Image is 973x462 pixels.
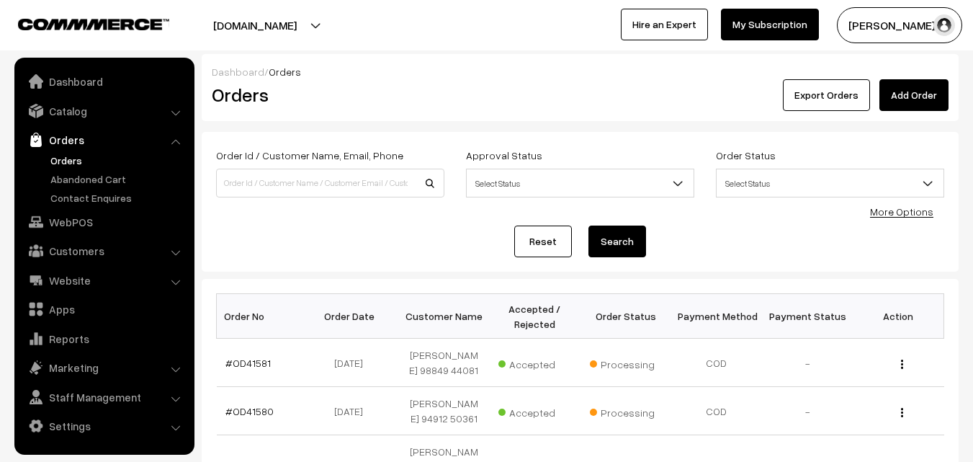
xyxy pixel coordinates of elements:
a: Customers [18,238,189,264]
td: COD [671,387,762,435]
input: Order Id / Customer Name / Customer Email / Customer Phone [216,169,444,197]
span: Select Status [717,171,943,196]
img: COMMMERCE [18,19,169,30]
a: Add Order [879,79,949,111]
label: Order Status [716,148,776,163]
td: [PERSON_NAME] 94912 50361 [398,387,489,435]
td: COD [671,339,762,387]
a: Dashboard [212,66,264,78]
a: #OD41580 [225,405,274,417]
th: Order No [217,294,308,339]
a: Orders [47,153,189,168]
span: Select Status [466,169,694,197]
span: Processing [590,353,662,372]
a: Dashboard [18,68,189,94]
a: #OD41581 [225,357,271,369]
td: - [762,339,853,387]
span: Accepted [498,401,570,420]
a: Catalog [18,98,189,124]
button: [PERSON_NAME] s… [837,7,962,43]
a: COMMMERCE [18,14,144,32]
div: / [212,64,949,79]
a: Contact Enquires [47,190,189,205]
img: user [933,14,955,36]
span: Select Status [716,169,944,197]
th: Accepted / Rejected [489,294,580,339]
button: [DOMAIN_NAME] [163,7,347,43]
button: Export Orders [783,79,870,111]
a: Orders [18,127,189,153]
td: [DATE] [308,387,398,435]
a: Staff Management [18,384,189,410]
button: Search [588,226,646,257]
th: Payment Status [762,294,853,339]
span: Orders [269,66,301,78]
a: Website [18,267,189,293]
img: Menu [901,360,903,369]
span: Select Status [467,171,694,196]
a: WebPOS [18,209,189,235]
h2: Orders [212,84,443,106]
th: Order Status [580,294,671,339]
td: [DATE] [308,339,398,387]
a: More Options [870,205,933,218]
th: Customer Name [398,294,489,339]
a: Apps [18,296,189,322]
th: Action [853,294,943,339]
a: Settings [18,413,189,439]
span: Processing [590,401,662,420]
span: Accepted [498,353,570,372]
td: [PERSON_NAME] 98849 44081 [398,339,489,387]
a: Reports [18,326,189,352]
td: - [762,387,853,435]
a: Reset [514,226,572,257]
a: Marketing [18,355,189,381]
img: Menu [901,408,903,417]
a: Abandoned Cart [47,172,189,187]
th: Payment Method [671,294,762,339]
label: Approval Status [466,148,542,163]
label: Order Id / Customer Name, Email, Phone [216,148,403,163]
a: Hire an Expert [621,9,708,40]
a: My Subscription [721,9,819,40]
th: Order Date [308,294,398,339]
